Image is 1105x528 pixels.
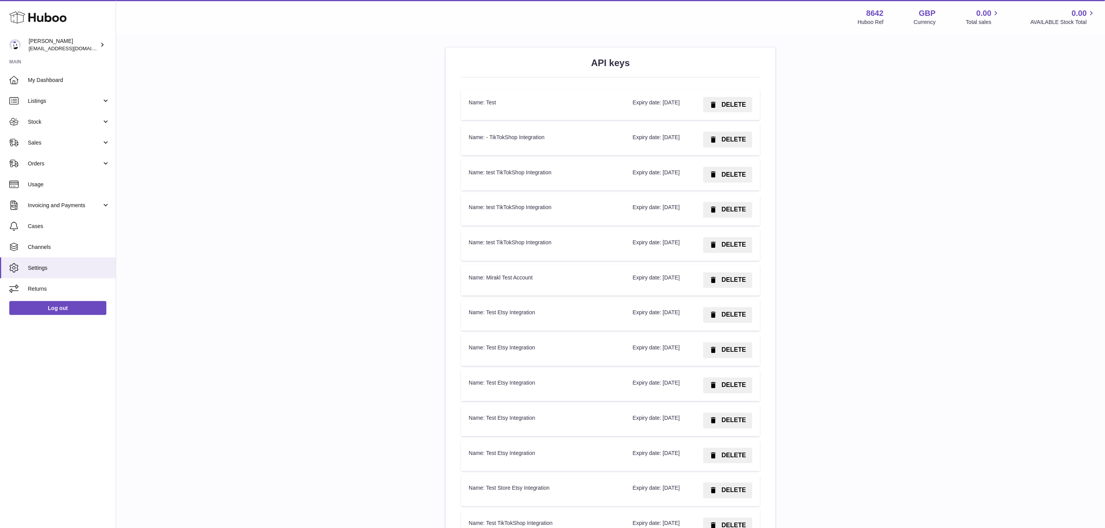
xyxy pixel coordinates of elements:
[28,118,102,126] span: Stock
[28,244,110,251] span: Channels
[703,132,752,148] button: DELETE
[625,159,692,191] td: Expiry date: [DATE]
[461,230,625,261] td: Name: test TikTokShop Integration
[703,378,752,393] button: DELETE
[28,77,110,84] span: My Dashboard
[28,264,110,272] span: Settings
[625,440,692,472] td: Expiry date: [DATE]
[703,237,752,253] button: DELETE
[461,475,625,506] td: Name: Test Store Etsy Integration
[703,167,752,183] button: DELETE
[29,37,98,52] div: [PERSON_NAME]
[866,8,884,19] strong: 8642
[625,124,692,155] td: Expiry date: [DATE]
[722,277,746,283] span: DELETE
[625,230,692,261] td: Expiry date: [DATE]
[461,300,625,331] td: Name: Test Etsy Integration
[28,181,110,188] span: Usage
[28,285,110,293] span: Returns
[28,97,102,105] span: Listings
[625,335,692,366] td: Expiry date: [DATE]
[625,265,692,296] td: Expiry date: [DATE]
[461,265,625,296] td: Name: Mirakl Test Account
[858,19,884,26] div: Huboo Ref
[29,45,114,51] span: [EMAIL_ADDRESS][DOMAIN_NAME]
[722,347,746,353] span: DELETE
[722,382,746,388] span: DELETE
[28,202,102,209] span: Invoicing and Payments
[703,97,752,113] button: DELETE
[9,301,106,315] a: Log out
[461,335,625,366] td: Name: Test Etsy Integration
[703,307,752,323] button: DELETE
[9,39,21,51] img: internalAdmin-8642@internal.huboo.com
[703,273,752,288] button: DELETE
[625,300,692,331] td: Expiry date: [DATE]
[722,206,746,213] span: DELETE
[919,8,936,19] strong: GBP
[722,312,746,318] span: DELETE
[703,342,752,358] button: DELETE
[625,405,692,436] td: Expiry date: [DATE]
[722,101,746,108] span: DELETE
[703,202,752,218] button: DELETE
[722,171,746,178] span: DELETE
[28,139,102,146] span: Sales
[914,19,936,26] div: Currency
[461,57,760,69] h2: API keys
[703,448,752,464] button: DELETE
[703,413,752,429] button: DELETE
[722,452,746,459] span: DELETE
[625,370,692,401] td: Expiry date: [DATE]
[722,136,746,143] span: DELETE
[461,124,625,155] td: Name: - TikTokShop Integration
[461,405,625,436] td: Name: Test Etsy Integration
[28,160,102,167] span: Orders
[461,370,625,401] td: Name: Test Etsy Integration
[461,159,625,191] td: Name: test TikTokShop Integration
[461,440,625,472] td: Name: Test Etsy Integration
[722,417,746,424] span: DELETE
[966,8,1000,26] a: 0.00 Total sales
[966,19,1000,26] span: Total sales
[461,89,625,121] td: Name: Test
[625,475,692,506] td: Expiry date: [DATE]
[1072,8,1087,19] span: 0.00
[703,483,752,499] button: DELETE
[1030,19,1096,26] span: AVAILABLE Stock Total
[722,242,746,248] span: DELETE
[1030,8,1096,26] a: 0.00 AVAILABLE Stock Total
[28,223,110,230] span: Cases
[625,89,692,121] td: Expiry date: [DATE]
[722,487,746,494] span: DELETE
[625,194,692,226] td: Expiry date: [DATE]
[977,8,992,19] span: 0.00
[461,194,625,226] td: Name: test TikTokShop Integration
